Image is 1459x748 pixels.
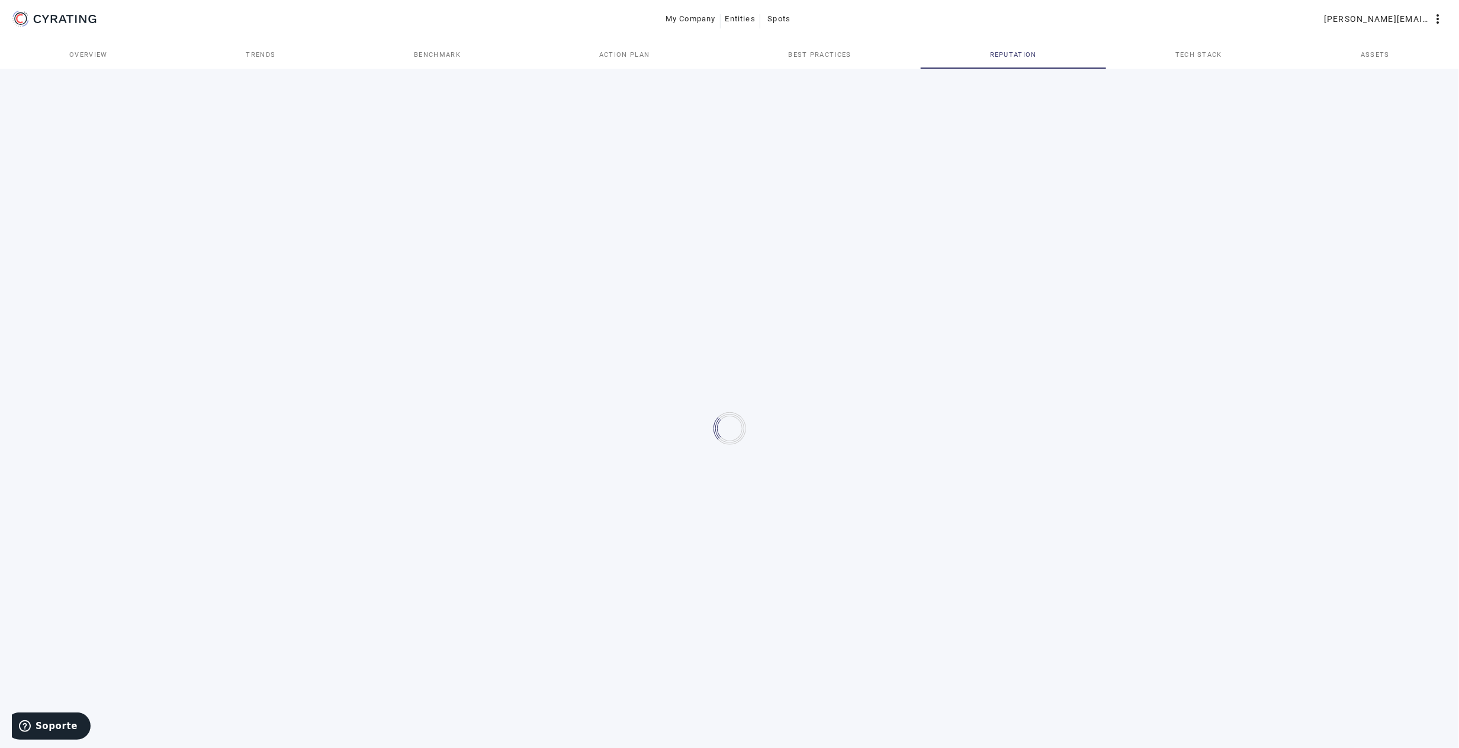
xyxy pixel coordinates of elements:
[246,52,275,58] span: Trends
[1319,8,1450,30] button: [PERSON_NAME][EMAIL_ADDRESS][PERSON_NAME][DOMAIN_NAME]
[414,52,461,58] span: Benchmark
[599,52,650,58] span: Action Plan
[666,9,716,28] span: My Company
[1361,52,1390,58] span: Assets
[12,712,91,742] iframe: Abre un widget desde donde se puede obtener más información
[34,15,97,23] g: CYRATING
[69,52,108,58] span: Overview
[990,52,1037,58] span: Reputation
[1175,52,1222,58] span: Tech Stack
[1431,12,1445,26] mat-icon: more_vert
[725,9,756,28] span: Entities
[768,9,791,28] span: Spots
[661,8,721,30] button: My Company
[788,52,851,58] span: Best practices
[1324,9,1431,28] span: [PERSON_NAME][EMAIL_ADDRESS][PERSON_NAME][DOMAIN_NAME]
[721,8,760,30] button: Entities
[760,8,798,30] button: Spots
